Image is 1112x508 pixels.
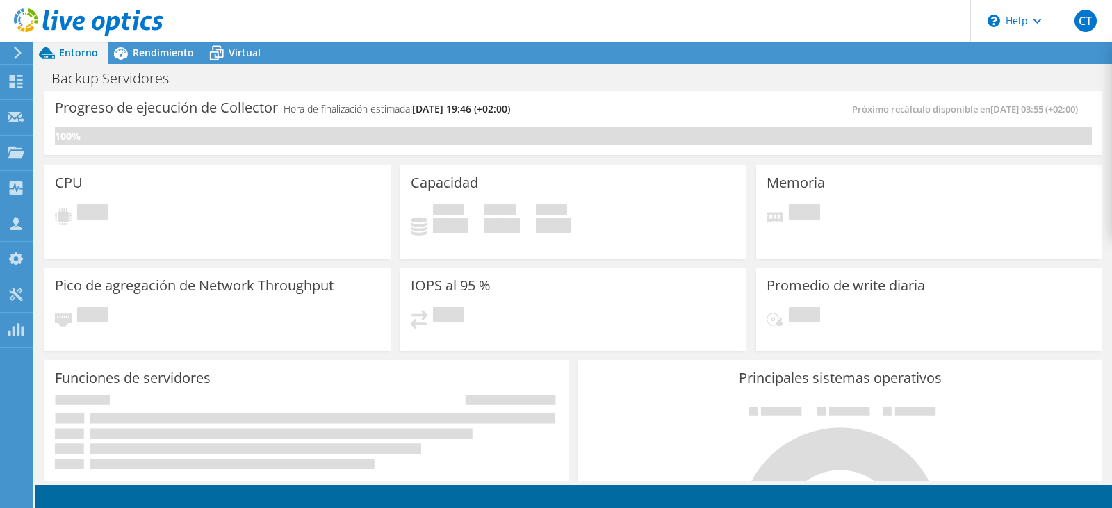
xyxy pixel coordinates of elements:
h3: Memoria [767,175,825,190]
h3: IOPS al 95 % [411,278,491,293]
span: Libre [484,204,516,218]
h4: Hora de finalización estimada: [284,101,510,117]
span: CT [1074,10,1097,32]
span: Entorno [59,46,98,59]
span: Pendiente [789,307,820,326]
span: Próximo recálculo disponible en [852,103,1085,115]
h1: Backup Servidores [45,71,190,86]
span: Used [433,204,464,218]
h3: Principales sistemas operativos [589,370,1092,386]
span: Pendiente [77,307,108,326]
h3: Capacidad [411,175,478,190]
h3: Pico de agregación de Network Throughput [55,278,334,293]
span: Pendiente [789,204,820,223]
h3: CPU [55,175,83,190]
svg: \n [988,15,1000,27]
span: [DATE] 19:46 (+02:00) [412,102,510,115]
h4: 0 GiB [484,218,520,233]
span: Pendiente [433,307,464,326]
span: Virtual [229,46,261,59]
span: [DATE] 03:55 (+02:00) [990,103,1078,115]
span: Rendimiento [133,46,194,59]
span: Total [536,204,567,218]
h4: 0 GiB [536,218,571,233]
h3: Promedio de write diaria [767,278,925,293]
span: Pendiente [77,204,108,223]
h4: 0 GiB [433,218,468,233]
h3: Funciones de servidores [55,370,211,386]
